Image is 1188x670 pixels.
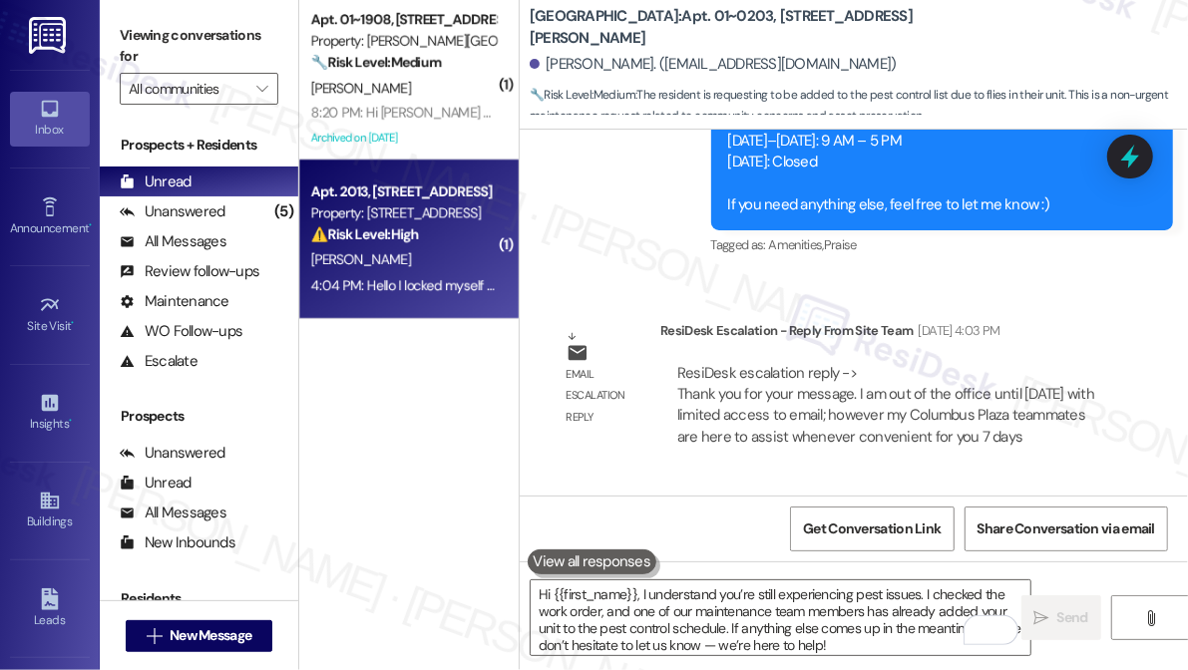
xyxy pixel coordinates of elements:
[120,532,235,553] div: New Inbounds
[677,363,1094,447] div: ResiDesk escalation reply -> Thank you for your message. I am out of the office until [DATE] with...
[120,443,225,464] div: Unanswered
[120,261,259,282] div: Review follow-ups
[311,79,411,97] span: [PERSON_NAME]
[311,9,496,30] div: Apt. 01~1908, [STREET_ADDRESS][PERSON_NAME]
[1057,607,1088,628] span: Send
[978,518,1155,539] span: Share Conversation via email
[530,54,897,75] div: [PERSON_NAME]. ([EMAIL_ADDRESS][DOMAIN_NAME])
[120,201,225,222] div: Unanswered
[10,288,90,342] a: Site Visit •
[311,31,496,52] div: Property: [PERSON_NAME][GEOGRAPHIC_DATA]
[120,473,192,494] div: Unread
[129,73,246,105] input: All communities
[311,104,693,122] div: 8:20 PM: Hi [PERSON_NAME] the 19th floor seems to be very cold!
[660,320,1121,348] div: ResiDesk Escalation - Reply From Site Team
[824,236,857,253] span: Praise
[256,81,267,97] i: 
[803,518,941,539] span: Get Conversation Link
[72,316,75,330] span: •
[89,218,92,232] span: •
[311,202,496,223] div: Property: [STREET_ADDRESS]
[965,506,1168,551] button: Share Conversation via email
[1021,595,1101,640] button: Send
[170,625,251,646] span: New Message
[120,321,242,342] div: WO Follow-ups
[120,351,198,372] div: Escalate
[711,230,1174,259] div: Tagged as:
[530,87,635,103] strong: 🔧 Risk Level: Medium
[309,126,498,151] div: Archived on [DATE]
[311,53,441,71] strong: 🔧 Risk Level: Medium
[530,6,929,49] b: [GEOGRAPHIC_DATA]: Apt. 01~0203, [STREET_ADDRESS][PERSON_NAME]
[147,628,162,644] i: 
[10,92,90,146] a: Inbox
[100,135,298,156] div: Prospects + Residents
[10,582,90,636] a: Leads
[914,320,1000,341] div: [DATE] 4:03 PM
[120,231,226,252] div: All Messages
[311,225,419,243] strong: ⚠️ Risk Level: High
[790,506,954,551] button: Get Conversation Link
[311,250,411,268] span: [PERSON_NAME]
[10,386,90,440] a: Insights •
[269,196,298,227] div: (5)
[768,236,824,253] span: Amenities ,
[100,588,298,609] div: Residents
[120,171,192,192] div: Unread
[126,620,273,652] button: New Message
[120,291,229,312] div: Maintenance
[531,580,1030,655] textarea: To enrich screen reader interactions, please activate Accessibility in Grammarly extension settings
[29,17,70,54] img: ResiDesk Logo
[10,484,90,537] a: Buildings
[311,181,496,202] div: Apt. 2013, [STREET_ADDRESS]
[311,276,815,294] div: 4:04 PM: Hello I locked myself out of my apartment are you able to help me get back in
[567,364,644,428] div: Email escalation reply
[1143,610,1158,626] i: 
[1033,610,1048,626] i: 
[120,20,278,73] label: Viewing conversations for
[530,85,1188,128] span: : The resident is requesting to be added to the pest control list due to flies in their unit. Thi...
[120,502,226,523] div: All Messages
[100,406,298,427] div: Prospects
[728,45,1142,215] div: The Receiving Room will close at 5 PM [DATE]. Here's the full schedule of the Receiving Room for ...
[69,414,72,428] span: •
